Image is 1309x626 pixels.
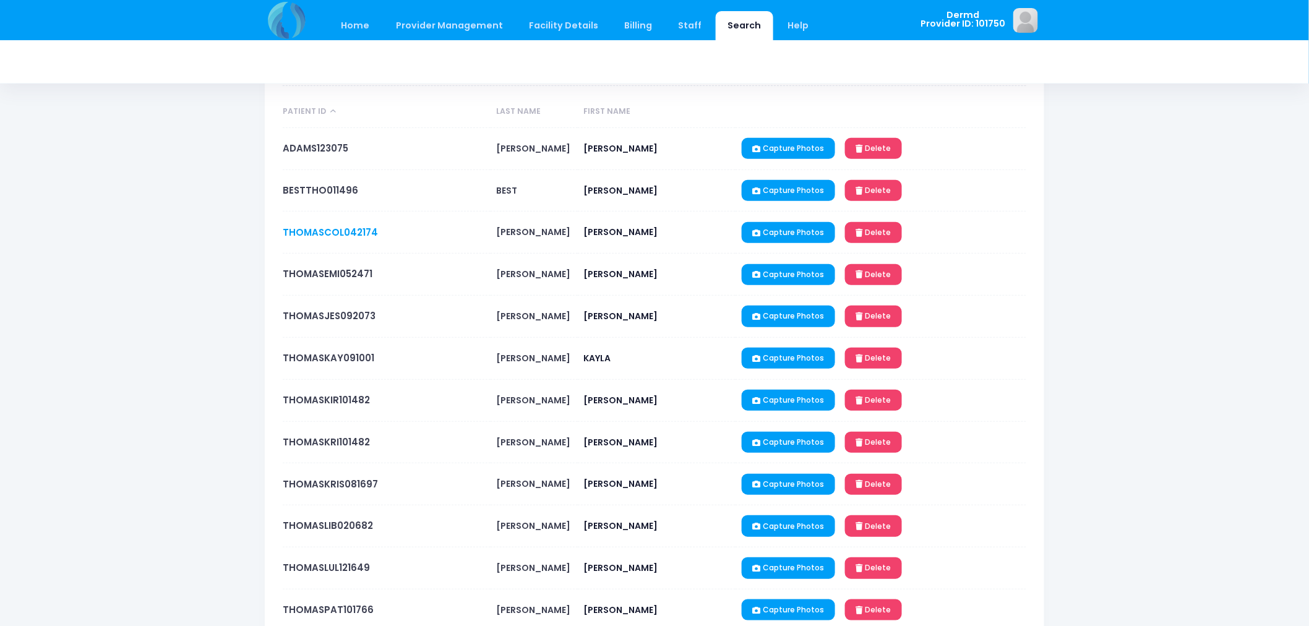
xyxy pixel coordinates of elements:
[583,478,658,490] span: [PERSON_NAME]
[742,138,835,159] a: Capture Photos
[666,11,714,40] a: Staff
[845,432,902,453] a: Delete
[921,11,1005,28] span: Dermd Provider ID: 101750
[496,478,570,490] span: [PERSON_NAME]
[583,142,658,155] span: [PERSON_NAME]
[283,478,378,491] a: THOMASKRIS081697
[716,11,773,40] a: Search
[583,436,658,448] span: [PERSON_NAME]
[283,96,490,128] th: Patient ID: activate to sort column descending
[283,561,370,574] a: THOMASLUL121649
[583,562,658,574] span: [PERSON_NAME]
[496,394,570,406] span: [PERSON_NAME]
[742,474,835,495] a: Capture Photos
[776,11,821,40] a: Help
[742,264,835,285] a: Capture Photos
[283,267,372,280] a: THOMASEMI052471
[845,306,902,327] a: Delete
[845,390,902,411] a: Delete
[583,394,658,406] span: [PERSON_NAME]
[283,435,370,448] a: THOMASKRI101482
[742,557,835,578] a: Capture Photos
[496,604,570,616] span: [PERSON_NAME]
[583,184,658,197] span: [PERSON_NAME]
[283,309,376,322] a: THOMASJES092073
[845,222,902,243] a: Delete
[283,603,374,616] a: THOMASPAT101766
[496,226,570,238] span: [PERSON_NAME]
[496,520,570,532] span: [PERSON_NAME]
[517,11,611,40] a: Facility Details
[496,184,517,197] span: BEST
[496,310,570,322] span: [PERSON_NAME]
[742,599,835,620] a: Capture Photos
[845,515,902,536] a: Delete
[583,268,658,280] span: [PERSON_NAME]
[845,138,902,159] a: Delete
[742,306,835,327] a: Capture Photos
[384,11,515,40] a: Provider Management
[283,142,348,155] a: ADAMS123075
[742,515,835,536] a: Capture Photos
[742,180,835,201] a: Capture Photos
[845,599,902,620] a: Delete
[283,184,358,197] a: BESTTHO011496
[845,557,902,578] a: Delete
[583,604,658,616] span: [PERSON_NAME]
[845,180,902,201] a: Delete
[283,393,370,406] a: THOMASKIR101482
[329,11,382,40] a: Home
[578,96,736,128] th: First Name: activate to sort column ascending
[496,268,570,280] span: [PERSON_NAME]
[283,519,373,532] a: THOMASLIB020682
[845,474,902,495] a: Delete
[496,142,570,155] span: [PERSON_NAME]
[845,348,902,369] a: Delete
[583,352,611,364] span: KAYLA
[283,226,378,239] a: THOMASCOL042174
[491,96,578,128] th: Last Name: activate to sort column ascending
[496,352,570,364] span: [PERSON_NAME]
[496,562,570,574] span: [PERSON_NAME]
[742,222,835,243] a: Capture Photos
[845,264,902,285] a: Delete
[742,348,835,369] a: Capture Photos
[1013,8,1038,33] img: image
[496,436,570,448] span: [PERSON_NAME]
[583,226,658,238] span: [PERSON_NAME]
[583,520,658,532] span: [PERSON_NAME]
[742,432,835,453] a: Capture Photos
[742,390,835,411] a: Capture Photos
[612,11,664,40] a: Billing
[583,310,658,322] span: [PERSON_NAME]
[283,351,374,364] a: THOMASKAY091001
